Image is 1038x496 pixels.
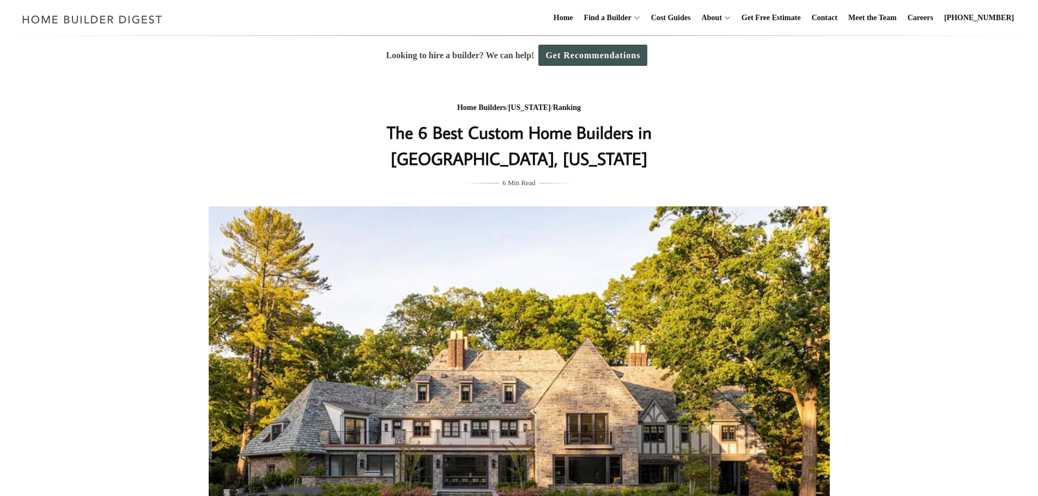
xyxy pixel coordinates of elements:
[457,103,506,112] a: Home Builders
[807,1,841,35] a: Contact
[697,1,721,35] a: About
[940,1,1018,35] a: [PHONE_NUMBER]
[538,45,647,66] a: Get Recommendations
[553,103,581,112] a: Ranking
[549,1,578,35] a: Home
[302,101,737,115] div: / /
[302,119,737,172] h1: The 6 Best Custom Home Builders in [GEOGRAPHIC_DATA], [US_STATE]
[17,9,167,30] img: Home Builder Digest
[502,177,535,189] span: 6 Min Read
[903,1,938,35] a: Careers
[647,1,695,35] a: Cost Guides
[844,1,901,35] a: Meet the Team
[508,103,551,112] a: [US_STATE]
[737,1,805,35] a: Get Free Estimate
[580,1,632,35] a: Find a Builder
